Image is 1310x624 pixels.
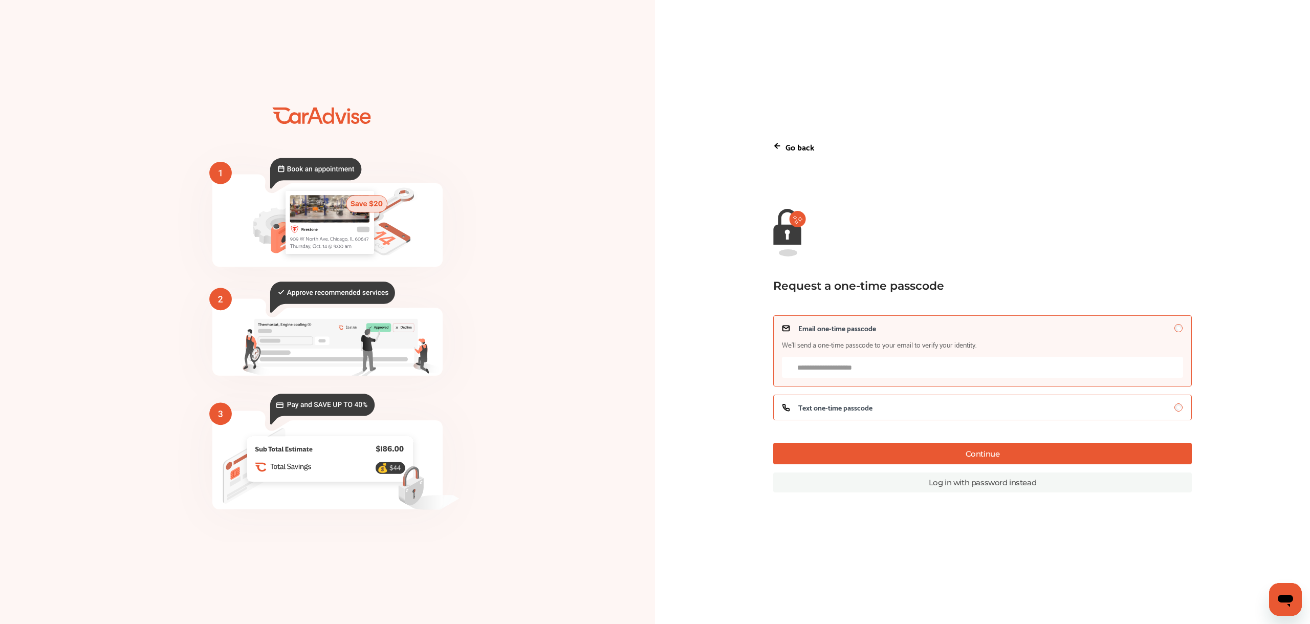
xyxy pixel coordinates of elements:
text: 💰 [377,462,388,473]
span: Email one-time passcode [798,324,876,332]
img: icon_email.a11c3263.svg [782,324,790,332]
iframe: Button to launch messaging window [1269,583,1302,616]
button: Continue [773,443,1192,464]
img: magic-link-lock-error.9d88b03f.svg [773,209,806,256]
input: Email one-time passcodeWe’ll send a one-time passcode to your email to verify your identity. [782,357,1183,378]
div: Request a one-time passcode [773,279,1171,293]
input: Text one-time passcode [1174,403,1183,412]
span: Text one-time passcode [798,403,872,412]
img: icon_phone.e7b63c2d.svg [782,403,790,412]
input: Email one-time passcodeWe’ll send a one-time passcode to your email to verify your identity. [1174,324,1183,332]
p: Go back [785,140,814,154]
a: Log in with password instead [773,472,1192,492]
span: We’ll send a one-time passcode to your email to verify your identity. [782,340,976,349]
